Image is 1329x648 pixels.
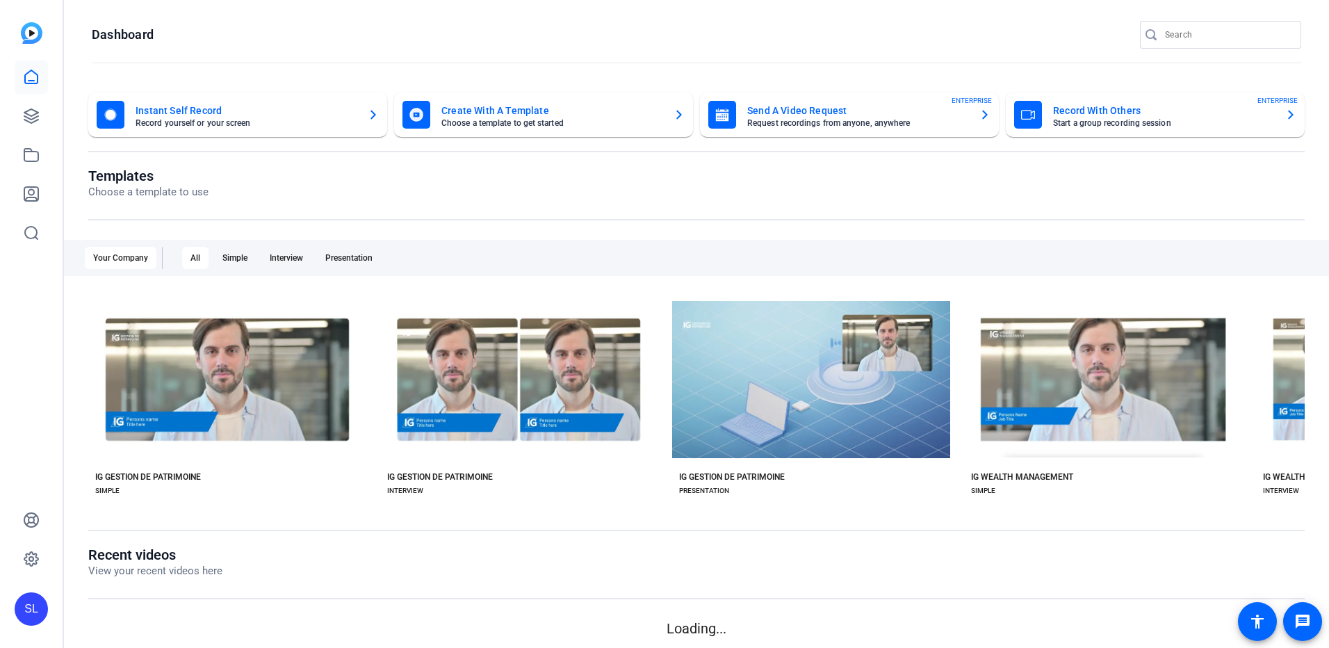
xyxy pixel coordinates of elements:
[95,485,120,496] div: SIMPLE
[971,485,995,496] div: SIMPLE
[88,92,387,137] button: Instant Self RecordRecord yourself or your screen
[88,184,209,200] p: Choose a template to use
[88,546,222,563] h1: Recent videos
[679,471,785,483] div: IG GESTION DE PATRIMOINE
[394,92,693,137] button: Create With A TemplateChoose a template to get started
[700,92,999,137] button: Send A Video RequestRequest recordings from anyone, anywhereENTERPRISE
[1249,613,1266,630] mat-icon: accessibility
[88,168,209,184] h1: Templates
[15,592,48,626] div: SL
[387,471,493,483] div: IG GESTION DE PATRIMOINE
[21,22,42,44] img: blue-gradient.svg
[317,247,381,269] div: Presentation
[261,247,311,269] div: Interview
[88,563,222,579] p: View your recent videos here
[1053,119,1274,127] mat-card-subtitle: Start a group recording session
[441,102,662,119] mat-card-title: Create With A Template
[387,485,423,496] div: INTERVIEW
[85,247,156,269] div: Your Company
[92,26,154,43] h1: Dashboard
[971,471,1073,483] div: IG WEALTH MANAGEMENT
[747,102,968,119] mat-card-title: Send A Video Request
[95,471,201,483] div: IG GESTION DE PATRIMOINE
[136,102,357,119] mat-card-title: Instant Self Record
[136,119,357,127] mat-card-subtitle: Record yourself or your screen
[1263,485,1299,496] div: INTERVIEW
[1257,95,1298,106] span: ENTERPRISE
[441,119,662,127] mat-card-subtitle: Choose a template to get started
[952,95,992,106] span: ENTERPRISE
[747,119,968,127] mat-card-subtitle: Request recordings from anyone, anywhere
[1006,92,1305,137] button: Record With OthersStart a group recording sessionENTERPRISE
[1053,102,1274,119] mat-card-title: Record With Others
[1294,613,1311,630] mat-icon: message
[679,485,729,496] div: PRESENTATION
[182,247,209,269] div: All
[214,247,256,269] div: Simple
[88,618,1305,639] p: Loading...
[1165,26,1290,43] input: Search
